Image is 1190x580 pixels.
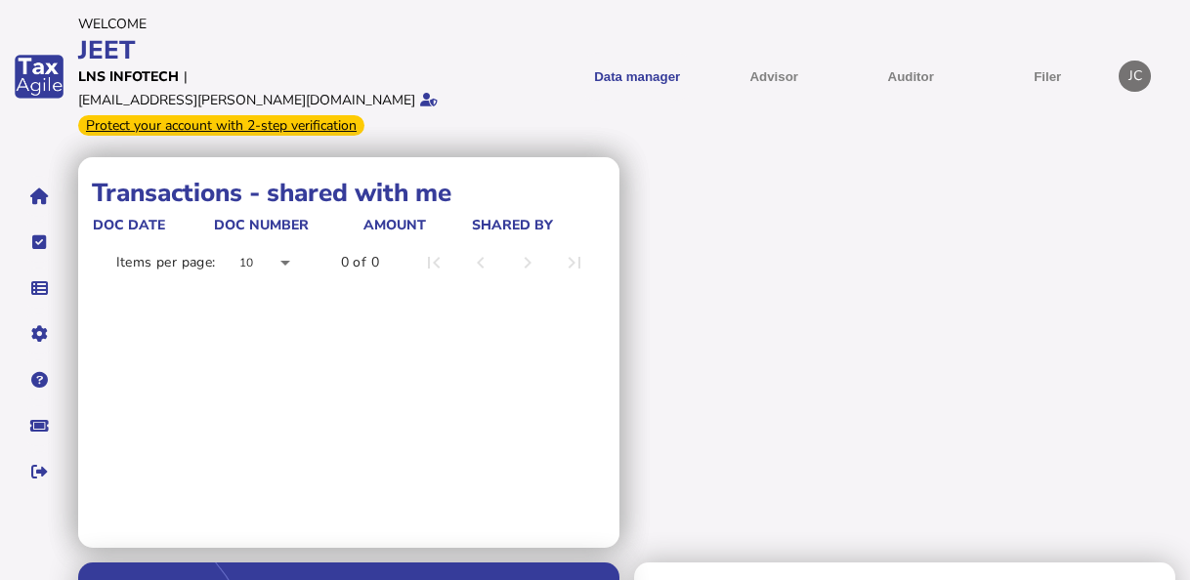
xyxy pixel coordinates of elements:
div: Amount [363,216,426,234]
div: LNS INFOTECH [78,67,179,86]
button: Manage settings [19,313,60,354]
div: doc number [214,216,362,234]
div: [EMAIL_ADDRESS][PERSON_NAME][DOMAIN_NAME] [78,91,415,109]
button: Shows a dropdown of VAT Advisor options [712,53,835,101]
button: Tasks [19,222,60,263]
div: | [184,67,188,86]
button: Raise a support ticket [19,405,60,446]
div: JEET [78,33,527,67]
div: doc date [93,216,212,234]
div: Amount [363,216,469,234]
div: shared by [472,216,602,234]
button: Sign out [19,451,60,492]
div: Welcome [78,15,527,33]
div: doc date [93,216,165,234]
div: 0 of 0 [341,253,379,272]
button: Filer [986,53,1109,101]
i: Email verified [420,93,438,106]
div: shared by [472,216,553,234]
div: doc number [214,216,309,234]
button: Shows a dropdown of Data manager options [575,53,699,101]
div: Items per page: [116,253,216,272]
h1: Transactions - shared with me [92,176,606,210]
button: Help pages [19,359,60,400]
button: Home [19,176,60,217]
button: Data manager [19,268,60,309]
i: Data manager [31,288,48,289]
div: From Oct 1, 2025, 2-step verification will be required to login. Set it up now... [78,115,364,136]
div: Profile settings [1119,61,1151,93]
button: Auditor [849,53,972,101]
menu: navigate products [536,53,1109,101]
